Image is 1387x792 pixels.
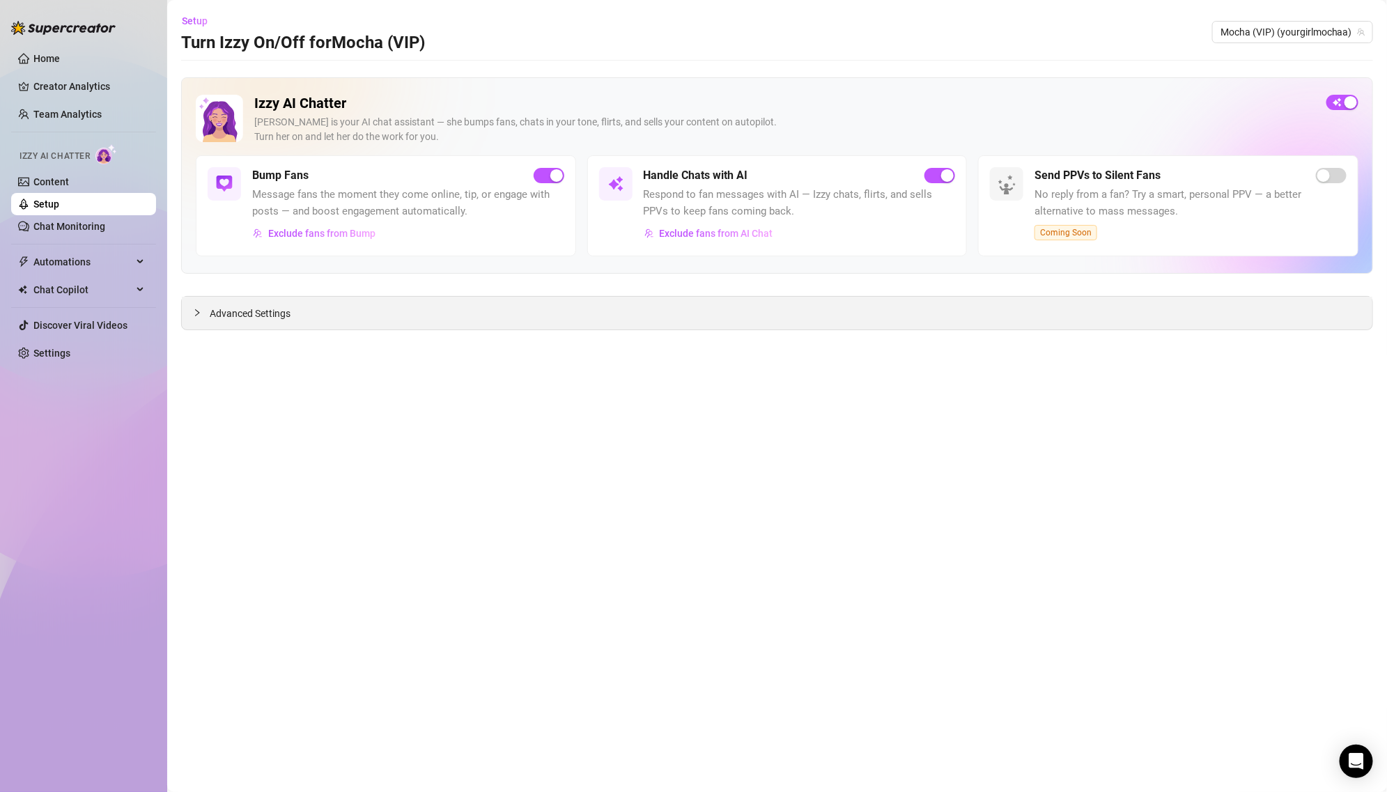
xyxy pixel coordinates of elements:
[1035,187,1347,219] span: No reply from a fan? Try a smart, personal PPV — a better alternative to mass messages.
[210,306,290,321] span: Advanced Settings
[1357,28,1365,36] span: team
[1035,225,1097,240] span: Coming Soon
[33,176,69,187] a: Content
[20,150,90,163] span: Izzy AI Chatter
[998,175,1020,197] img: silent-fans-ppv-o-N6Mmdf.svg
[33,53,60,64] a: Home
[33,279,132,301] span: Chat Copilot
[193,305,210,320] div: collapsed
[254,95,1315,112] h2: Izzy AI Chatter
[95,144,117,164] img: AI Chatter
[18,256,29,267] span: thunderbolt
[33,348,70,359] a: Settings
[33,320,127,331] a: Discover Viral Videos
[607,176,624,192] img: svg%3e
[33,251,132,273] span: Automations
[196,95,243,142] img: Izzy AI Chatter
[11,21,116,35] img: logo-BBDzfeDw.svg
[253,228,263,238] img: svg%3e
[182,15,208,26] span: Setup
[644,222,774,244] button: Exclude fans from AI Chat
[33,199,59,210] a: Setup
[18,285,27,295] img: Chat Copilot
[644,228,654,238] img: svg%3e
[193,309,201,317] span: collapsed
[181,10,219,32] button: Setup
[181,32,425,54] h3: Turn Izzy On/Off for Mocha (VIP)
[252,187,564,219] span: Message fans the moment they come online, tip, or engage with posts — and boost engagement automa...
[252,167,309,184] h5: Bump Fans
[252,222,376,244] button: Exclude fans from Bump
[254,115,1315,144] div: [PERSON_NAME] is your AI chat assistant — she bumps fans, chats in your tone, flirts, and sells y...
[33,221,105,232] a: Chat Monitoring
[660,228,773,239] span: Exclude fans from AI Chat
[1035,167,1161,184] h5: Send PPVs to Silent Fans
[33,109,102,120] a: Team Analytics
[33,75,145,98] a: Creator Analytics
[1221,22,1365,42] span: Mocha (VIP) (yourgirlmochaa)
[644,187,956,219] span: Respond to fan messages with AI — Izzy chats, flirts, and sells PPVs to keep fans coming back.
[216,176,233,192] img: svg%3e
[644,167,748,184] h5: Handle Chats with AI
[268,228,375,239] span: Exclude fans from Bump
[1340,745,1373,778] div: Open Intercom Messenger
